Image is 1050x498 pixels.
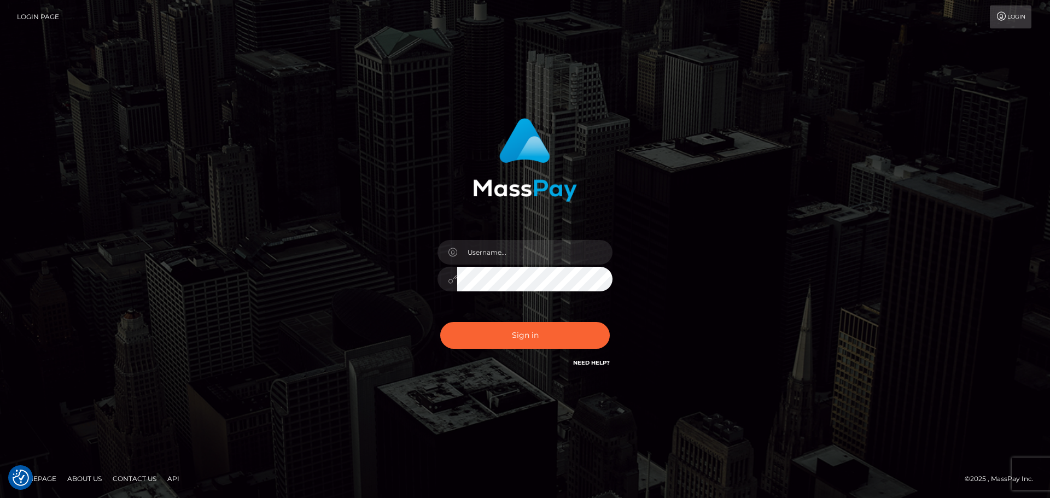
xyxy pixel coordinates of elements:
[13,470,29,486] img: Revisit consent button
[965,473,1042,485] div: © 2025 , MassPay Inc.
[13,470,29,486] button: Consent Preferences
[163,470,184,487] a: API
[457,240,612,265] input: Username...
[990,5,1031,28] a: Login
[12,470,61,487] a: Homepage
[440,322,610,349] button: Sign in
[573,359,610,366] a: Need Help?
[108,470,161,487] a: Contact Us
[63,470,106,487] a: About Us
[17,5,59,28] a: Login Page
[473,118,577,202] img: MassPay Login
